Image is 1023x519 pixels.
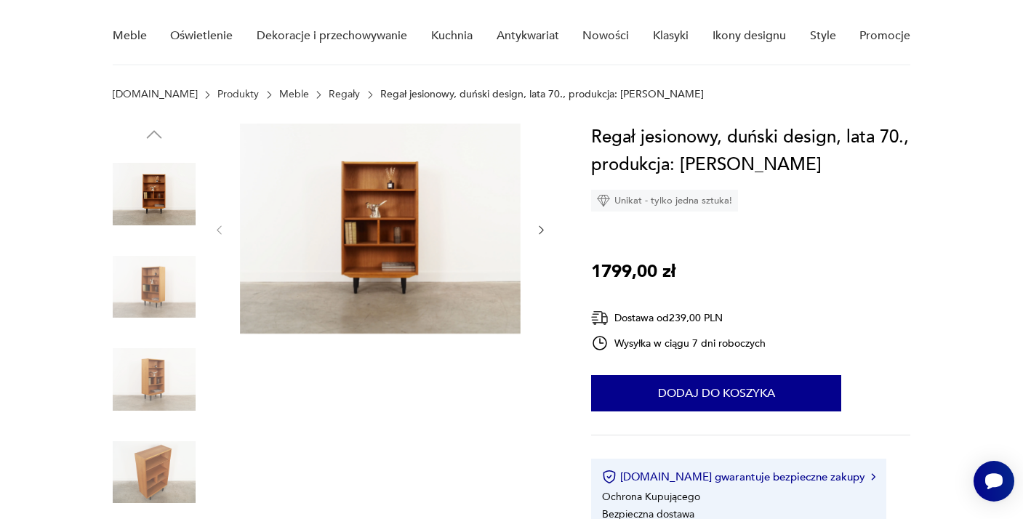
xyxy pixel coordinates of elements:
img: Ikona dostawy [591,309,609,327]
a: Ikony designu [713,8,786,64]
div: Wysyłka w ciągu 7 dni roboczych [591,334,766,352]
img: Ikona strzałki w prawo [871,473,875,480]
a: Style [810,8,836,64]
button: [DOMAIN_NAME] gwarantuje bezpieczne zakupy [602,470,875,484]
a: Nowości [582,8,629,64]
iframe: Smartsupp widget button [974,461,1014,502]
img: Zdjęcie produktu Regał jesionowy, duński design, lata 70., produkcja: Hundevad [113,431,196,514]
div: Dostawa od 239,00 PLN [591,309,766,327]
img: Zdjęcie produktu Regał jesionowy, duński design, lata 70., produkcja: Hundevad [113,153,196,236]
a: Klasyki [653,8,689,64]
a: Meble [279,89,309,100]
a: Dekoracje i przechowywanie [257,8,407,64]
a: Meble [113,8,147,64]
img: Zdjęcie produktu Regał jesionowy, duński design, lata 70., produkcja: Hundevad [240,124,521,334]
a: Promocje [859,8,910,64]
img: Zdjęcie produktu Regał jesionowy, duński design, lata 70., produkcja: Hundevad [113,338,196,421]
button: Dodaj do koszyka [591,375,841,411]
a: Kuchnia [431,8,473,64]
a: [DOMAIN_NAME] [113,89,198,100]
a: Oświetlenie [170,8,233,64]
img: Ikona certyfikatu [602,470,617,484]
a: Regały [329,89,360,100]
p: 1799,00 zł [591,258,675,286]
li: Ochrona Kupującego [602,490,700,504]
a: Produkty [217,89,259,100]
p: Regał jesionowy, duński design, lata 70., produkcja: [PERSON_NAME] [380,89,704,100]
img: Ikona diamentu [597,194,610,207]
a: Antykwariat [497,8,559,64]
div: Unikat - tylko jedna sztuka! [591,190,738,212]
h1: Regał jesionowy, duński design, lata 70., produkcja: [PERSON_NAME] [591,124,910,179]
img: Zdjęcie produktu Regał jesionowy, duński design, lata 70., produkcja: Hundevad [113,246,196,329]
